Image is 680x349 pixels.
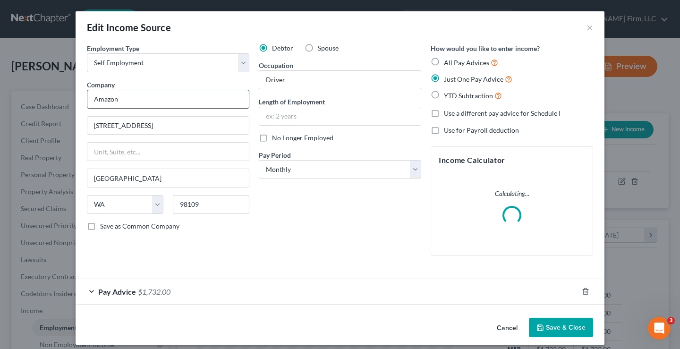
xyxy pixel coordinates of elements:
[98,287,136,296] span: Pay Advice
[439,189,585,198] p: Calculating...
[87,21,171,34] div: Edit Income Source
[489,319,525,338] button: Cancel
[100,222,179,230] span: Save as Common Company
[586,22,593,33] button: ×
[272,44,293,52] span: Debtor
[259,107,421,125] input: ex: 2 years
[87,44,139,52] span: Employment Type
[259,60,293,70] label: Occupation
[444,92,493,100] span: YTD Subtraction
[529,318,593,338] button: Save & Close
[444,126,519,134] span: Use for Payroll deduction
[87,143,249,161] input: Unit, Suite, etc...
[667,317,675,324] span: 3
[648,317,671,340] iframe: Intercom live chat
[87,117,249,135] input: Enter address...
[259,97,325,107] label: Length of Employment
[431,43,540,53] label: How would you like to enter income?
[173,195,249,214] input: Enter zip...
[439,154,585,166] h5: Income Calculator
[444,59,489,67] span: All Pay Advices
[444,109,561,117] span: Use a different pay advice for Schedule I
[318,44,339,52] span: Spouse
[87,90,249,109] input: Search company by name...
[272,134,333,142] span: No Longer Employed
[444,75,503,83] span: Just One Pay Advice
[259,71,421,89] input: --
[259,151,291,159] span: Pay Period
[87,169,249,187] input: Enter city...
[138,287,170,296] span: $1,732.00
[87,81,115,89] span: Company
